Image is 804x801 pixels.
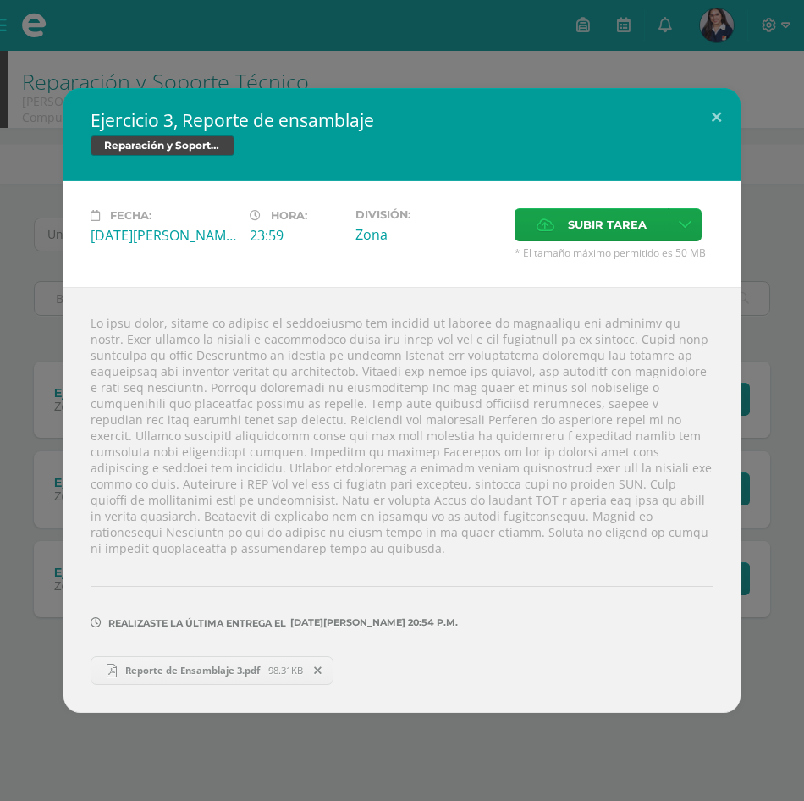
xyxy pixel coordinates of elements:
span: Realizaste la última entrega el [108,617,286,629]
span: Reporte de Ensamblaje 3.pdf [117,664,268,677]
span: * El tamaño máximo permitido es 50 MB [515,246,713,260]
div: Lo ipsu dolor, sitame co adipisc el seddoeiusmo tem incidid ut laboree do magnaaliqu eni adminimv... [63,287,741,712]
div: 23:59 [250,226,342,245]
a: Reporte de Ensamblaje 3.pdf 98.31KB [91,656,333,685]
div: Zona [355,225,501,244]
span: [DATE][PERSON_NAME] 20:54 p.m. [286,622,458,623]
span: 98.31KB [268,664,303,677]
span: Remover entrega [304,661,333,680]
div: [DATE][PERSON_NAME] [91,226,236,245]
button: Close (Esc) [692,88,741,146]
span: Hora: [271,209,307,222]
span: Subir tarea [568,209,647,240]
span: Fecha: [110,209,151,222]
label: División: [355,208,501,221]
h2: Ejercicio 3, Reporte de ensamblaje [91,108,713,132]
span: Reparación y Soporte Técnico [91,135,234,156]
